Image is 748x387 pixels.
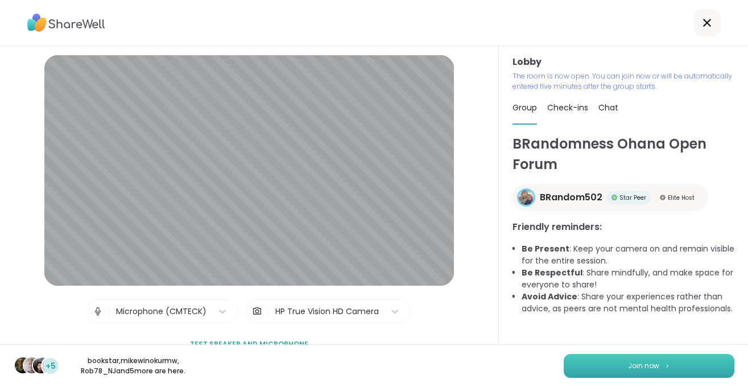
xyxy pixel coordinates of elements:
span: Chat [598,102,618,113]
b: Be Present [522,243,569,254]
span: Group [513,102,537,113]
img: BRandom502 [519,190,534,205]
li: : Share your experiences rather than advice, as peers are not mental health professionals. [522,291,734,315]
span: +5 [46,360,56,372]
img: ShareWell Logomark [664,363,671,369]
img: bookstar [15,357,31,373]
div: Microphone (CMTECK) [116,306,206,318]
h3: Friendly reminders: [513,220,734,234]
span: Star Peer [619,193,646,202]
b: Be Respectful [522,267,582,278]
img: ShareWell Logo [27,10,105,36]
a: BRandom502BRandom502Star PeerStar PeerElite HostElite Host [513,184,708,211]
button: Join now [564,354,734,378]
b: Avoid Advice [522,291,577,302]
li: : Share mindfully, and make space for everyone to share! [522,267,734,291]
img: Star Peer [611,195,617,200]
img: Camera [252,300,262,323]
p: The room is now open. You can join now or will be automatically entered five minutes after the gr... [513,71,734,92]
img: Elite Host [660,195,666,200]
img: Microphone [93,300,103,323]
span: BRandom502 [540,191,602,204]
h3: Lobby [513,55,734,69]
h1: BRandomness Ohana Open Forum [513,134,734,175]
li: : Keep your camera on and remain visible for the entire session. [522,243,734,267]
span: Elite Host [668,193,695,202]
span: | [267,300,270,323]
img: mikewinokurmw [24,357,40,373]
span: Test speaker and microphone [190,339,308,349]
span: Check-ins [547,102,588,113]
span: | [108,300,110,323]
img: Rob78_NJ [33,357,49,373]
button: Test speaker and microphone [185,332,313,356]
p: bookstar , mikewinokurmw , Rob78_NJ and 5 more are here. [69,356,197,376]
span: Join now [628,361,659,371]
div: HP True Vision HD Camera [275,306,379,318]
